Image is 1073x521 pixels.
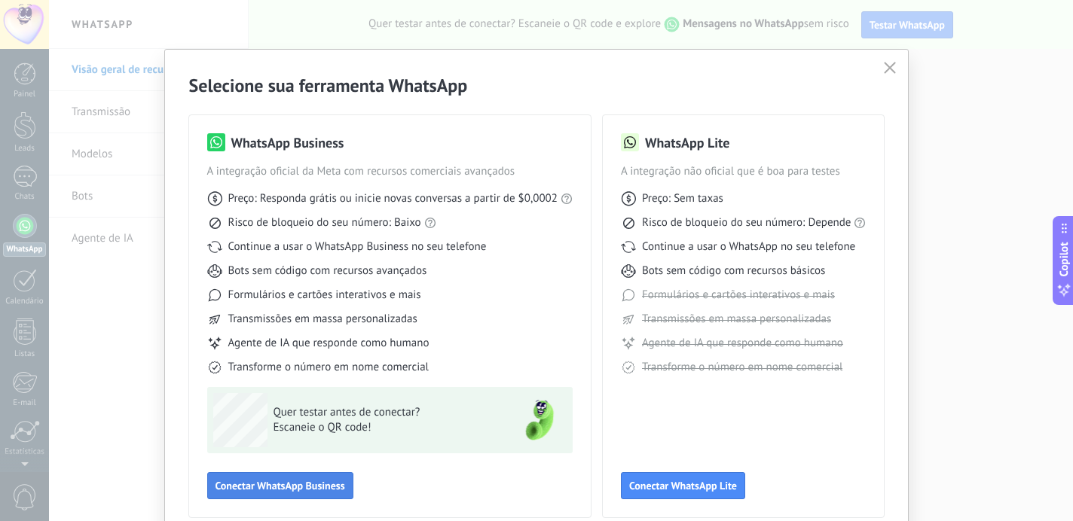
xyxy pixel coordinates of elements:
span: A integração oficial da Meta com recursos comerciais avançados [207,164,573,179]
span: Risco de bloqueio do seu número: Depende [642,215,851,230]
h2: Selecione sua ferramenta WhatsApp [189,74,885,97]
img: green-phone.png [512,393,567,447]
span: Continue a usar o WhatsApp no seu telefone [642,239,855,254]
span: Transmissões em massa personalizadas [642,312,831,327]
span: Transforme o número em nome comercial [642,360,842,375]
span: Formulários e cartões interativos e mais [642,288,835,303]
span: Continue a usar o WhatsApp Business no seu telefone [228,239,487,254]
span: Conectar WhatsApp Lite [629,480,737,491]
span: Risco de bloqueio do seu número: Baixo [228,215,421,230]
button: Conectar WhatsApp Lite [621,472,745,499]
span: Bots sem código com recursos avançados [228,264,427,279]
span: Transforme o número em nome comercial [228,360,429,375]
button: Conectar WhatsApp Business [207,472,353,499]
span: Agente de IA que responde como humano [642,336,843,351]
span: Bots sem código com recursos básicos [642,264,825,279]
span: Preço: Sem taxas [642,191,723,206]
span: Transmissões em massa personalizadas [228,312,417,327]
h3: WhatsApp Lite [645,133,729,152]
span: Conectar WhatsApp Business [216,480,345,491]
h3: WhatsApp Business [231,133,344,152]
span: Escaneie o QR code! [274,420,494,435]
span: A integração não oficial que é boa para testes [621,164,867,179]
span: Quer testar antes de conectar? [274,405,494,420]
span: Copilot [1056,242,1071,277]
span: Preço: Responda grátis ou inicie novas conversas a partir de $0,0002 [228,191,558,206]
span: Agente de IA que responde como humano [228,336,430,351]
span: Formulários e cartões interativos e mais [228,288,421,303]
